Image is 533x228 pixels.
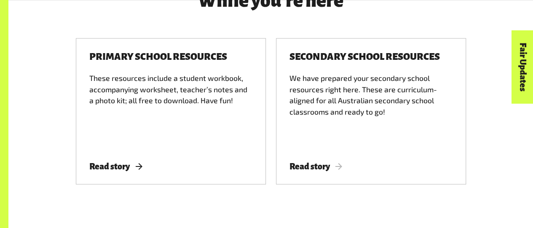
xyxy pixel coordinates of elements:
div: We have prepared your secondary school resources right here. These are curriculum-aligned for all... [289,72,453,147]
div: These resources include a student workbook, accompanying worksheet, teacher’s notes and a photo k... [89,72,252,147]
span: Read story [289,162,342,171]
h3: Secondary school resources [289,52,440,62]
a: Primary school resources These resources include a student workbook, accompanying worksheet, teac... [76,38,266,185]
h3: Primary school resources [89,52,227,62]
span: Read story [89,162,142,171]
a: Secondary school resources We have prepared your secondary school resources right here. These are... [276,38,466,185]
